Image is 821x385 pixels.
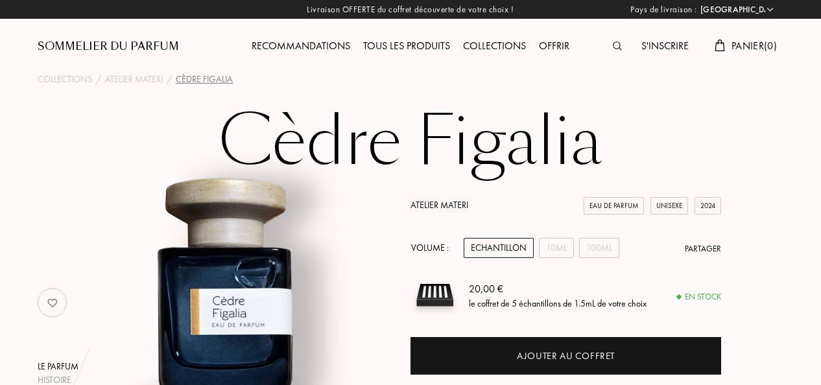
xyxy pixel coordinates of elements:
a: Sommelier du Parfum [38,39,179,54]
div: / [96,73,101,86]
a: S'inscrire [635,39,695,52]
div: 10mL [539,238,574,258]
div: Offrir [532,38,576,55]
img: cart.svg [715,40,725,51]
a: Collections [38,73,92,86]
div: S'inscrire [635,38,695,55]
a: Atelier Materi [410,199,468,211]
span: Pays de livraison : [630,3,697,16]
div: Tous les produits [357,38,457,55]
div: Cèdre Figalia [176,73,233,86]
span: Panier ( 0 ) [732,39,777,52]
img: search_icn.svg [613,41,622,51]
div: Le parfum [38,360,112,373]
div: 2024 [695,197,721,215]
img: no_like_p.png [40,290,65,316]
a: Offrir [532,39,576,52]
div: Recommandations [245,38,357,55]
div: 100mL [579,238,619,258]
div: Collections [457,38,532,55]
div: le coffret de 5 échantillons de 1.5mL de votre choix [469,296,647,310]
div: Eau de Parfum [584,197,644,215]
div: Unisexe [650,197,688,215]
div: En stock [677,290,721,303]
img: sample box [410,271,459,320]
a: Tous les produits [357,39,457,52]
div: Partager [685,242,721,255]
div: Ajouter au coffret [517,349,615,364]
a: Recommandations [245,39,357,52]
div: Volume : [410,238,456,258]
h1: Cèdre Figalia [86,106,735,178]
div: Echantillon [464,238,534,258]
a: Collections [457,39,532,52]
div: 20,00 € [469,281,647,296]
a: Atelier Materi [105,73,163,86]
div: / [167,73,172,86]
